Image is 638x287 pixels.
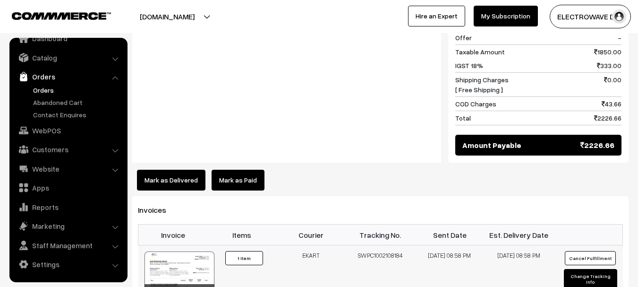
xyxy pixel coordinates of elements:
[12,179,124,196] a: Apps
[618,33,621,43] span: -
[12,141,124,158] a: Customers
[31,110,124,120] a: Contact Enquires
[455,75,509,95] span: Shipping Charges [ Free Shipping ]
[225,251,263,265] button: 1 Item
[31,85,124,95] a: Orders
[565,251,616,265] button: Cancel Fulfillment
[550,5,631,28] button: ELECTROWAVE DE…
[12,30,124,47] a: Dashboard
[484,225,553,245] th: Est. Delivery Date
[212,170,264,191] a: Mark as Paid
[12,256,124,273] a: Settings
[138,225,208,245] th: Invoice
[138,205,178,215] span: Invoices
[597,61,621,70] span: 333.00
[277,225,346,245] th: Courier
[12,12,111,19] img: COMMMERCE
[455,33,472,43] span: Offer
[207,225,277,245] th: Items
[602,99,621,109] span: 43.66
[594,113,621,123] span: 2226.66
[12,9,94,21] a: COMMMERCE
[137,170,205,191] button: Mark as Delivered
[580,139,614,151] span: 2226.66
[415,225,485,245] th: Sent Date
[455,61,483,70] span: IGST 18%
[12,199,124,216] a: Reports
[604,75,621,95] span: 0.00
[12,122,124,139] a: WebPOS
[107,5,228,28] button: [DOMAIN_NAME]
[462,139,521,151] span: Amount Payable
[12,237,124,254] a: Staff Management
[612,9,626,24] img: user
[455,99,496,109] span: COD Charges
[594,47,621,57] span: 1850.00
[455,47,505,57] span: Taxable Amount
[455,113,471,123] span: Total
[12,68,124,85] a: Orders
[12,160,124,177] a: Website
[408,6,465,26] a: Hire an Expert
[346,225,415,245] th: Tracking No.
[12,217,124,235] a: Marketing
[474,6,538,26] a: My Subscription
[12,49,124,66] a: Catalog
[31,97,124,107] a: Abandoned Cart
